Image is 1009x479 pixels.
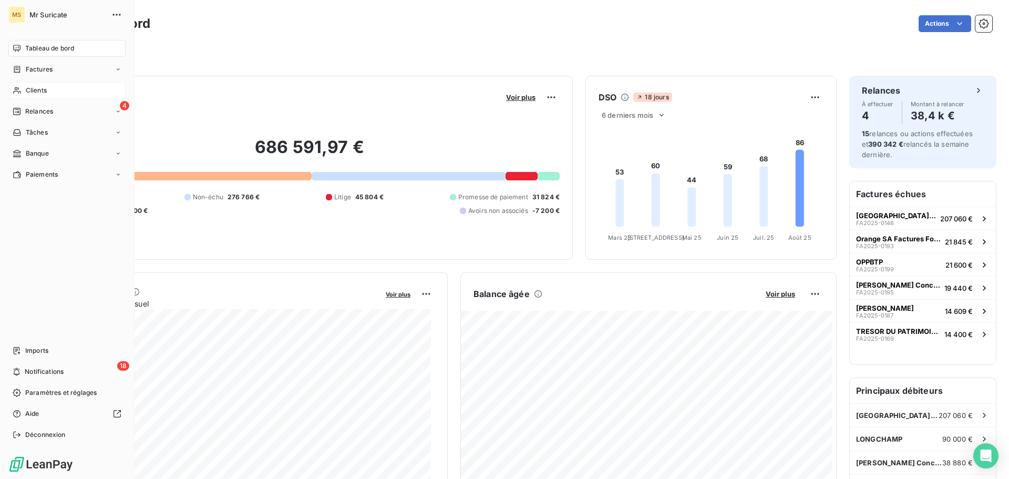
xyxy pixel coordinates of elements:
h2: 686 591,97 € [59,137,560,168]
button: OPPBTPFA2025-019921 600 € [850,253,996,276]
span: OPPBTP [856,258,883,266]
button: Orange SA Factures FournisseursFA2025-019321 845 € [850,230,996,253]
span: 45 804 € [355,192,384,202]
span: Voir plus [766,290,795,298]
button: [PERSON_NAME]FA2025-018714 609 € [850,299,996,322]
span: 390 342 € [868,140,903,148]
span: FA2025-0148 [856,220,894,226]
tspan: Mars 25 [608,234,631,241]
span: FA2025-0169 [856,335,894,342]
button: [PERSON_NAME] ConceptFA2025-019519 440 € [850,276,996,299]
span: 207 060 € [940,215,973,223]
h6: Factures échues [850,181,996,207]
span: Tâches [26,128,48,137]
span: FA2025-0195 [856,289,894,295]
button: Actions [919,15,971,32]
h6: Principaux débiteurs [850,378,996,403]
span: FA2025-0199 [856,266,894,272]
span: Relances [25,107,53,116]
span: 6 derniers mois [602,111,653,119]
tspan: Mai 25 [682,234,702,241]
span: 4 [120,101,129,110]
span: Déconnexion [25,430,66,440]
span: Paramètres et réglages [25,388,97,398]
span: 18 [117,361,129,371]
h4: 38,4 k € [911,107,964,124]
span: FA2025-0193 [856,243,894,249]
span: Paiements [26,170,58,179]
span: Notifications [25,367,64,376]
span: 90 000 € [942,435,973,443]
tspan: Juil. 25 [753,234,774,241]
span: 18 jours [633,93,672,102]
span: 21 600 € [945,261,973,269]
h4: 4 [862,107,893,124]
a: Aide [8,405,126,422]
img: Logo LeanPay [8,456,74,473]
h6: DSO [599,91,616,104]
a: 4Relances [8,103,126,120]
a: Factures [8,61,126,78]
span: [GEOGRAPHIC_DATA] SA [856,211,936,220]
span: -7 200 € [532,206,560,216]
span: 14 400 € [944,330,973,339]
span: Imports [25,346,48,355]
a: Imports [8,342,126,359]
span: 15 [862,129,869,138]
span: 207 060 € [939,411,973,420]
tspan: Juin 25 [717,234,738,241]
span: À effectuer [862,101,893,107]
span: 31 824 € [532,192,560,202]
a: Paiements [8,166,126,183]
span: Orange SA Factures Fournisseurs [856,235,941,243]
button: Voir plus [383,289,414,299]
div: Open Intercom Messenger [973,443,998,468]
span: Clients [26,86,47,95]
a: Paramètres et réglages [8,384,126,401]
tspan: [STREET_ADDRESS] [627,234,684,241]
span: Tableau de bord [25,44,74,53]
button: Voir plus [763,289,798,299]
tspan: Août 25 [788,234,811,241]
button: Voir plus [503,93,539,102]
a: Clients [8,82,126,99]
span: Aide [25,409,39,419]
span: LONGCHAMP [856,435,902,443]
span: Mr Suricate [29,11,105,19]
h6: Balance âgée [473,288,530,300]
a: Tâches [8,124,126,141]
span: relances ou actions effectuées et relancés la semaine dernière. [862,129,973,159]
a: Tableau de bord [8,40,126,57]
div: MS [8,6,25,23]
span: Voir plus [386,291,410,298]
span: 276 766 € [228,192,260,202]
span: TRESOR DU PATRIMOINE [856,327,940,335]
span: [PERSON_NAME] [856,304,914,312]
span: Litige [334,192,351,202]
span: [GEOGRAPHIC_DATA] SA [856,411,939,420]
span: Non-échu [193,192,223,202]
span: 19 440 € [944,284,973,292]
h6: Relances [862,84,900,97]
span: Montant à relancer [911,101,964,107]
span: 38 880 € [942,458,973,467]
a: Banque [8,145,126,162]
span: Banque [26,149,49,158]
button: [GEOGRAPHIC_DATA] SAFA2025-0148207 060 € [850,207,996,230]
span: Factures [26,65,53,74]
span: Avoirs non associés [468,206,528,216]
button: TRESOR DU PATRIMOINEFA2025-016914 400 € [850,322,996,345]
span: [PERSON_NAME] Concept [856,458,942,467]
span: Voir plus [506,93,536,101]
span: [PERSON_NAME] Concept [856,281,940,289]
span: 21 845 € [945,238,973,246]
span: Promesse de paiement [458,192,528,202]
span: 14 609 € [945,307,973,315]
span: FA2025-0187 [856,312,893,319]
span: Chiffre d'affaires mensuel [59,298,378,309]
